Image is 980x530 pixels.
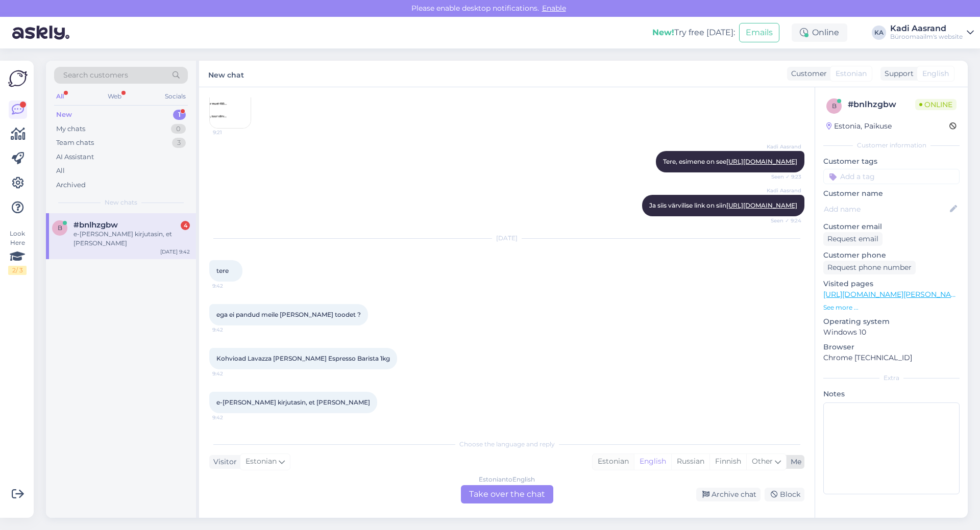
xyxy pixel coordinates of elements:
[826,121,892,132] div: Estonia, Paikuse
[56,152,94,162] div: AI Assistant
[479,475,535,484] div: Estonian to English
[593,454,634,469] div: Estonian
[823,316,960,327] p: Operating system
[209,440,804,449] div: Choose the language and reply
[56,166,65,176] div: All
[763,143,801,150] span: Kadi Aasrand
[824,204,948,215] input: Add name
[106,90,124,103] div: Web
[172,138,186,148] div: 3
[848,98,915,111] div: # bnlhzgbw
[216,398,370,406] span: e-[PERSON_NAME] kirjutasin, et [PERSON_NAME]
[823,373,960,383] div: Extra
[872,26,886,40] div: KA
[823,342,960,352] p: Browser
[709,454,746,469] div: Finnish
[763,173,801,181] span: Seen ✓ 9:23
[763,217,801,224] span: Seen ✓ 9:24
[649,201,797,209] span: Ja siis värvilise link on siin
[58,224,62,232] span: b
[209,234,804,243] div: [DATE]
[792,23,847,42] div: Online
[823,250,960,261] p: Customer phone
[213,129,251,136] span: 9:21
[823,389,960,399] p: Notes
[922,68,949,79] span: English
[671,454,709,469] div: Russian
[663,158,797,165] span: Tere, esimene on see
[823,290,964,299] a: [URL][DOMAIN_NAME][PERSON_NAME]
[832,102,837,110] span: b
[212,414,251,421] span: 9:42
[173,110,186,120] div: 1
[652,28,674,37] b: New!
[171,124,186,134] div: 0
[836,68,867,79] span: Estonian
[752,457,773,466] span: Other
[726,201,797,209] a: [URL][DOMAIN_NAME]
[181,221,190,230] div: 4
[163,90,188,103] div: Socials
[823,141,960,150] div: Customer information
[216,267,229,274] span: tere
[63,70,128,81] span: Search customers
[208,67,244,81] label: New chat
[212,326,251,334] span: 9:42
[216,355,390,362] span: Kohvioad Lavazza [PERSON_NAME] Espresso Barista 1kg
[56,124,85,134] div: My chats
[823,303,960,312] p: See more ...
[823,327,960,338] p: Windows 10
[160,248,190,256] div: [DATE] 9:42
[216,311,361,318] span: ega ei pandud meile [PERSON_NAME] toodet ?
[696,488,761,501] div: Archive chat
[763,187,801,194] span: Kadi Aasrand
[56,110,72,120] div: New
[8,266,27,275] div: 2 / 3
[890,33,963,41] div: Büroomaailm's website
[105,198,137,207] span: New chats
[765,488,804,501] div: Block
[209,457,237,467] div: Visitor
[823,261,916,274] div: Request phone number
[73,230,190,248] div: e-[PERSON_NAME] kirjutasin, et [PERSON_NAME]
[539,4,569,13] span: Enable
[212,370,251,377] span: 9:42
[915,99,957,110] span: Online
[787,457,801,467] div: Me
[823,188,960,199] p: Customer name
[890,24,963,33] div: Kadi Aasrand
[246,456,277,467] span: Estonian
[823,279,960,289] p: Visited pages
[56,180,86,190] div: Archived
[73,220,118,230] span: #bnlhzgbw
[787,68,827,79] div: Customer
[8,229,27,275] div: Look Here
[652,27,735,39] div: Try free [DATE]:
[634,454,671,469] div: English
[823,232,883,246] div: Request email
[56,138,94,148] div: Team chats
[823,156,960,167] p: Customer tags
[8,69,28,88] img: Askly Logo
[890,24,974,41] a: Kadi AasrandBüroomaailm's website
[823,169,960,184] input: Add a tag
[880,68,914,79] div: Support
[823,352,960,363] p: Chrome [TECHNICAL_ID]
[739,23,779,42] button: Emails
[54,90,66,103] div: All
[823,221,960,232] p: Customer email
[212,282,251,290] span: 9:42
[210,87,251,128] img: Attachment
[461,485,553,503] div: Take over the chat
[726,158,797,165] a: [URL][DOMAIN_NAME]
